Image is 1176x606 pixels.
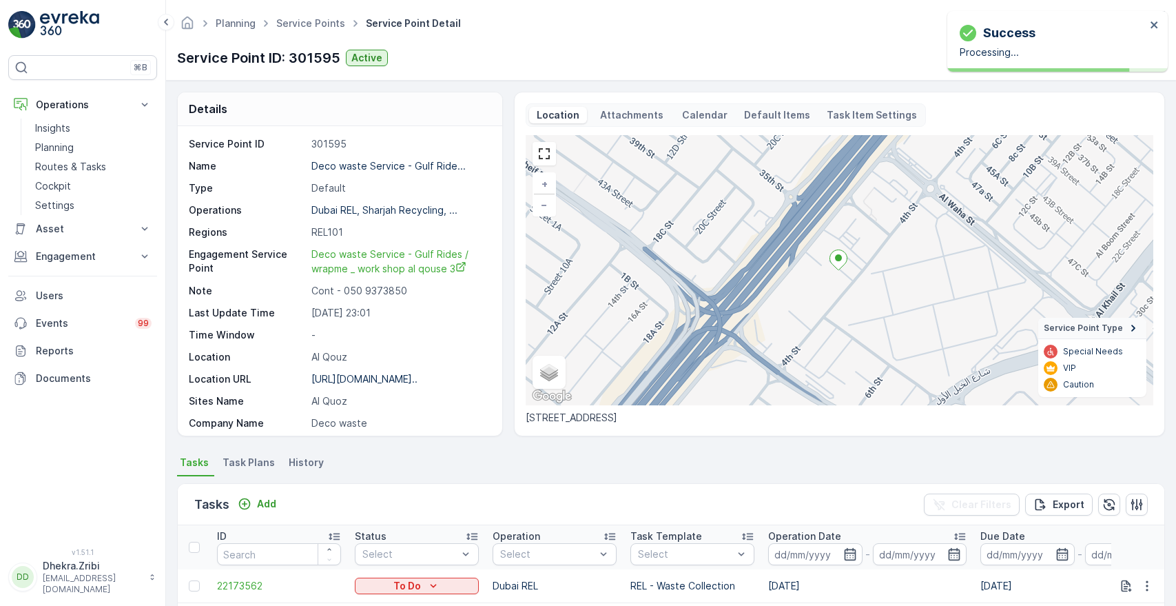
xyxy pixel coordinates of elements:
[189,137,306,151] p: Service Point ID
[30,119,157,138] a: Insights
[36,98,130,112] p: Operations
[189,350,306,364] p: Location
[8,91,157,119] button: Operations
[311,225,487,239] p: REL101
[12,566,34,588] div: DD
[311,416,487,430] p: Deco waste
[180,21,195,32] a: Homepage
[30,196,157,215] a: Settings
[311,160,466,172] p: Deco waste Service - Gulf Ride...
[761,569,973,603] td: [DATE]
[189,394,306,408] p: Sites Name
[951,498,1011,512] p: Clear Filters
[960,46,1146,59] p: Processing...
[1044,323,1123,334] span: Service Point Type
[257,497,276,511] p: Add
[1063,346,1123,357] p: Special Needs
[43,559,142,573] p: Dhekra.Zribi
[311,137,487,151] p: 301595
[30,176,157,196] a: Cockpit
[36,344,152,358] p: Reports
[1053,498,1084,512] p: Export
[311,328,487,342] p: -
[682,108,728,122] p: Calendar
[827,108,917,122] p: Task Item Settings
[311,284,487,298] p: Cont - 050 9373850
[873,543,967,565] input: dd/mm/yyyy
[541,178,548,190] span: +
[8,310,157,337] a: Events99
[189,248,306,276] p: Engagement Service Point
[1150,19,1159,32] button: close
[8,215,157,243] button: Asset
[134,62,147,73] p: ⌘B
[311,306,487,320] p: [DATE] 23:01
[980,529,1025,543] p: Due Date
[189,284,306,298] p: Note
[311,394,487,408] p: Al Quoz
[311,350,487,364] p: Al Qouz
[35,179,71,193] p: Cockpit
[189,159,306,173] p: Name
[311,248,487,276] a: Deco waste Service - Gulf Rides / wrapme _ work shop al qouse 3
[534,174,555,194] a: Zoom In
[217,543,341,565] input: Search
[217,579,341,593] span: 22173562
[865,546,870,563] p: -
[8,365,157,392] a: Documents
[189,306,306,320] p: Last Update Time
[35,121,70,135] p: Insights
[194,495,229,514] p: Tasks
[189,101,227,117] p: Details
[36,250,130,263] p: Engagement
[189,203,306,217] p: Operations
[189,181,306,195] p: Type
[35,160,106,174] p: Routes & Tasks
[355,529,386,543] p: Status
[311,373,417,385] p: [URL][DOMAIN_NAME]..
[216,17,256,29] a: Planning
[35,199,74,212] p: Settings
[541,199,548,210] span: −
[217,529,227,543] p: ID
[630,529,702,543] p: Task Template
[1063,363,1076,374] p: VIP
[1025,494,1093,516] button: Export
[924,494,1020,516] button: Clear Filters
[534,357,564,387] a: Layers
[8,337,157,365] a: Reports
[189,225,306,239] p: Regions
[535,108,581,122] p: Location
[189,372,306,386] p: Location URL
[311,248,471,274] span: Deco waste Service - Gulf Rides / wrapme _ work shop al qouse 3
[493,579,617,593] p: Dubai REL
[529,387,575,405] img: Google
[36,222,130,236] p: Asset
[980,543,1075,565] input: dd/mm/yyyy
[40,11,99,39] img: logo_light-DOdMpM7g.png
[311,181,487,195] p: Default
[630,579,754,593] p: REL - Waste Collection
[138,318,149,329] p: 99
[177,48,340,68] p: Service Point ID: 301595
[276,17,345,29] a: Service Points
[526,411,1153,425] p: [STREET_ADDRESS]
[180,456,209,469] span: Tasks
[355,578,479,594] button: To Do
[768,529,841,543] p: Operation Date
[1063,379,1094,390] p: Caution
[393,579,421,593] p: To Do
[8,243,157,270] button: Engagement
[1038,318,1146,339] summary: Service Point Type
[529,387,575,405] a: Open this area in Google Maps (opens a new window)
[30,157,157,176] a: Routes & Tasks
[189,580,200,592] div: Toggle Row Selected
[36,372,152,385] p: Documents
[8,11,36,39] img: logo
[1077,546,1082,563] p: -
[36,316,127,330] p: Events
[223,456,275,469] span: Task Plans
[43,573,142,595] p: [EMAIL_ADDRESS][DOMAIN_NAME]
[35,141,74,154] p: Planning
[30,138,157,157] a: Planning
